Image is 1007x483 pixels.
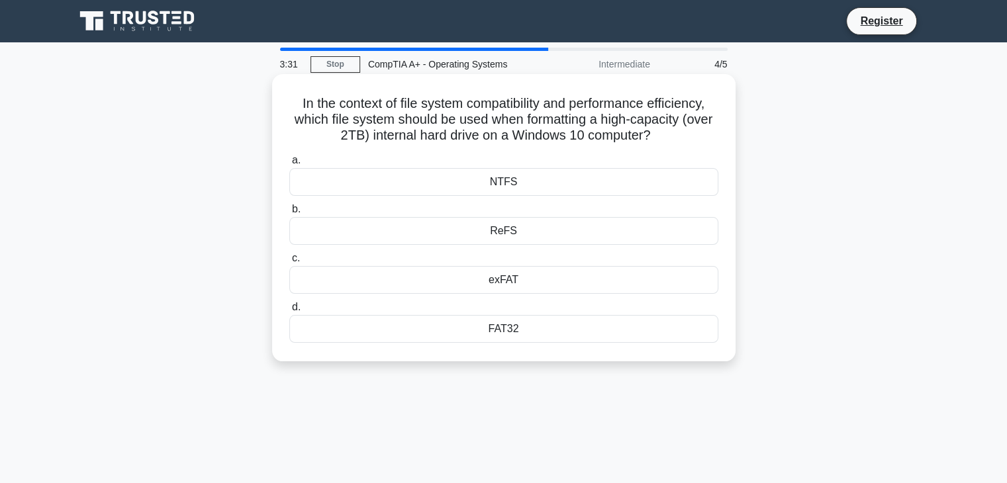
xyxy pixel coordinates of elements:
[289,315,718,343] div: FAT32
[289,266,718,294] div: exFAT
[852,13,910,29] a: Register
[288,95,720,144] h5: In the context of file system compatibility and performance efficiency, which file system should ...
[292,154,301,165] span: a.
[542,51,658,77] div: Intermediate
[658,51,736,77] div: 4/5
[292,203,301,214] span: b.
[360,51,542,77] div: CompTIA A+ - Operating Systems
[311,56,360,73] a: Stop
[292,252,300,263] span: c.
[292,301,301,312] span: d.
[289,217,718,245] div: ReFS
[289,168,718,196] div: NTFS
[272,51,311,77] div: 3:31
